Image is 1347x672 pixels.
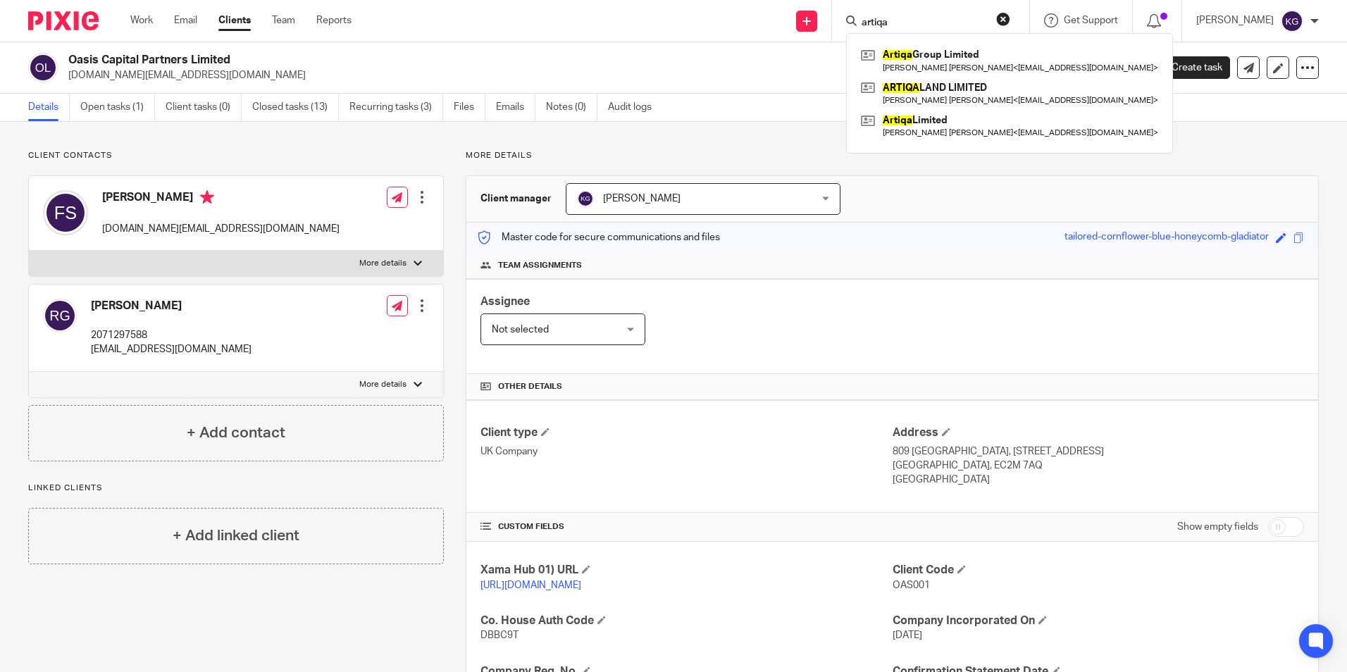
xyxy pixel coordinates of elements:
p: UK Company [480,444,892,459]
p: [PERSON_NAME] [1196,13,1274,27]
a: Files [454,94,485,121]
h4: [PERSON_NAME] [102,190,340,208]
a: Email [174,13,197,27]
p: [DOMAIN_NAME][EMAIL_ADDRESS][DOMAIN_NAME] [68,68,1127,82]
h4: + Add contact [187,422,285,444]
p: 809 [GEOGRAPHIC_DATA], [STREET_ADDRESS] [893,444,1304,459]
img: Pixie [28,11,99,30]
a: Details [28,94,70,121]
span: Team assignments [498,260,582,271]
h4: + Add linked client [173,525,299,547]
h4: Company Incorporated On [893,614,1304,628]
img: svg%3E [1281,10,1303,32]
p: [EMAIL_ADDRESS][DOMAIN_NAME] [91,342,252,356]
span: [PERSON_NAME] [603,194,681,204]
p: Client contacts [28,150,444,161]
h4: Client Code [893,563,1304,578]
a: Recurring tasks (3) [349,94,443,121]
h4: CUSTOM FIELDS [480,521,892,533]
p: [DOMAIN_NAME][EMAIL_ADDRESS][DOMAIN_NAME] [102,222,340,236]
img: svg%3E [43,299,77,332]
h4: Address [893,425,1304,440]
a: [URL][DOMAIN_NAME] [480,580,581,590]
h4: Co. House Auth Code [480,614,892,628]
p: More details [359,258,406,269]
h4: [PERSON_NAME] [91,299,252,313]
img: svg%3E [28,53,58,82]
h2: Oasis Capital Partners Limited [68,53,915,68]
p: [GEOGRAPHIC_DATA], EC2M 7AQ [893,459,1304,473]
p: Master code for secure communications and files [477,230,720,244]
span: Assignee [480,296,530,307]
span: Get Support [1064,15,1118,25]
span: DBBC9T [480,630,519,640]
a: Reports [316,13,352,27]
a: Clients [218,13,251,27]
span: Not selected [492,325,549,335]
p: More details [466,150,1319,161]
span: Other details [498,381,562,392]
a: Closed tasks (13) [252,94,339,121]
label: Show empty fields [1177,520,1258,534]
div: tailored-cornflower-blue-honeycomb-gladiator [1064,230,1269,246]
p: More details [359,379,406,390]
a: Audit logs [608,94,662,121]
a: Client tasks (0) [166,94,242,121]
span: [DATE] [893,630,922,640]
a: Team [272,13,295,27]
a: Create task [1148,56,1230,79]
a: Emails [496,94,535,121]
p: Linked clients [28,483,444,494]
span: OAS001 [893,580,930,590]
h3: Client manager [480,192,552,206]
a: Work [130,13,153,27]
i: Primary [200,190,214,204]
input: Search [860,17,987,30]
p: [GEOGRAPHIC_DATA] [893,473,1304,487]
img: svg%3E [43,190,88,235]
a: Notes (0) [546,94,597,121]
img: svg%3E [577,190,594,207]
h4: Xama Hub 01) URL [480,563,892,578]
a: Open tasks (1) [80,94,155,121]
p: 2071297588 [91,328,252,342]
button: Clear [996,12,1010,26]
h4: Client type [480,425,892,440]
